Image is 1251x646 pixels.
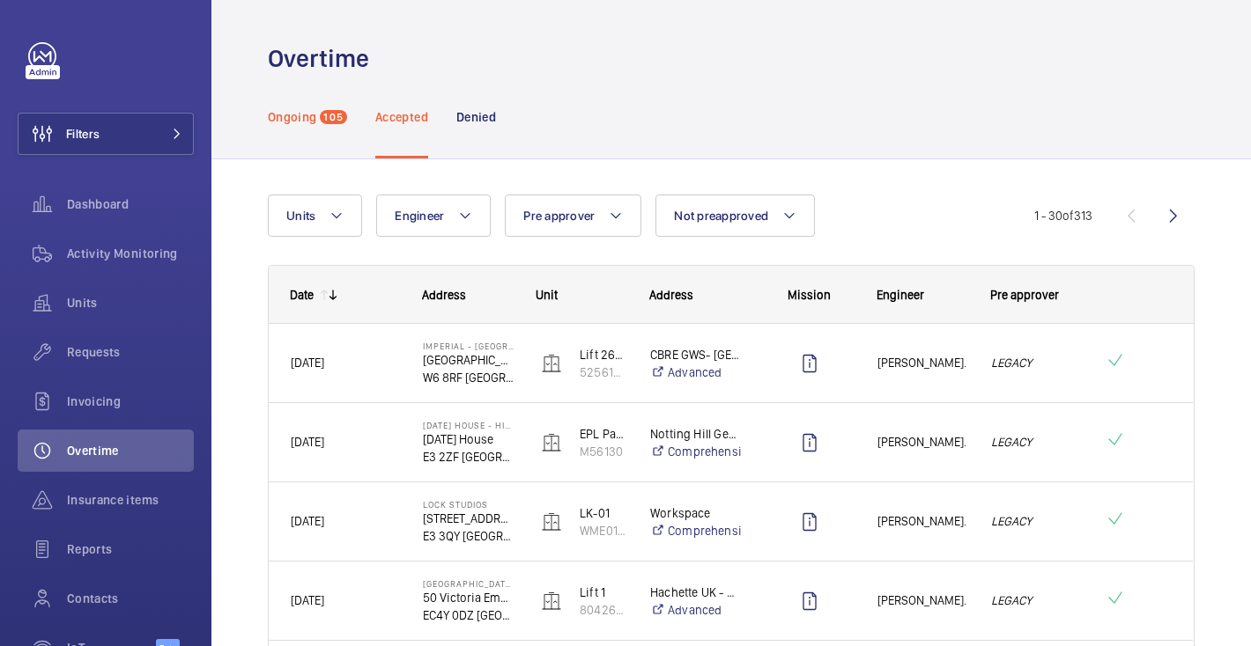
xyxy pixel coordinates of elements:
[991,353,1082,373] em: LEGACY
[456,108,496,126] p: Denied
[423,527,514,545] p: E3 3QY [GEOGRAPHIC_DATA]
[650,363,741,381] a: Advanced
[268,108,316,126] p: Ongoing
[580,346,627,363] p: Lift 26- Care of the [GEOGRAPHIC_DATA] (Passenger)
[423,420,514,430] p: [DATE] House - High Risk Building
[67,343,194,361] span: Requests
[991,591,1082,611] em: LEGACY
[650,584,741,601] p: Hachette UK - Carmelite House
[650,443,741,460] a: Comprehensive
[541,511,562,532] img: elevator.svg
[580,363,627,381] p: 52561515
[423,589,514,606] p: 50 Victoria Embankment
[67,294,194,312] span: Units
[423,351,514,369] p: [GEOGRAPHIC_DATA]
[67,442,194,459] span: Overtime
[655,195,815,237] button: Not preapproved
[541,432,562,453] img: elevator.svg
[67,590,194,607] span: Contacts
[580,425,627,443] p: EPL Passenger Lift
[291,356,324,370] span: [DATE]
[67,491,194,509] span: Insurance items
[541,591,562,612] img: elevator.svg
[536,288,558,302] span: Unit
[423,430,514,448] p: [DATE] House
[423,499,514,510] p: Lock Studios
[422,288,466,302] span: Address
[788,288,831,302] span: Mission
[541,353,562,374] img: elevator.svg
[268,42,380,75] h1: Overtime
[423,341,514,351] p: Imperial - [GEOGRAPHIC_DATA]
[320,110,347,124] span: 105
[423,578,514,589] p: [GEOGRAPHIC_DATA]
[580,504,627,522] p: LK-01
[423,369,514,386] p: W6 8RF [GEOGRAPHIC_DATA]
[650,425,741,443] p: Notting Hill Genesis
[67,540,194,558] span: Reports
[991,432,1082,452] em: LEGACY
[580,601,627,619] p: 80426870
[291,593,324,607] span: [DATE]
[268,195,362,237] button: Units
[580,443,627,460] p: M56130
[423,510,514,527] p: [STREET_ADDRESS]
[286,209,315,223] span: Units
[877,432,968,452] span: [PERSON_NAME].
[423,448,514,466] p: E3 2ZF [GEOGRAPHIC_DATA]
[580,584,627,601] p: Lift 1
[375,108,428,126] p: Accepted
[1034,209,1092,222] span: 1 - 30 313
[1062,209,1074,223] span: of
[877,288,924,302] span: Engineer
[877,591,968,611] span: [PERSON_NAME].
[650,504,741,522] p: Workspace
[649,288,693,302] span: Address
[66,125,100,143] span: Filters
[290,288,314,302] div: Date
[650,346,741,363] p: CBRE GWS- [GEOGRAPHIC_DATA] ([GEOGRAPHIC_DATA])
[67,245,194,262] span: Activity Monitoring
[650,601,741,619] a: Advanced
[423,606,514,624] p: EC4Y 0DZ [GEOGRAPHIC_DATA]
[67,393,194,410] span: Invoicing
[991,511,1082,532] em: LEGACY
[877,353,968,373] span: [PERSON_NAME].
[674,209,768,223] span: Not preapproved
[505,195,641,237] button: Pre approver
[580,522,627,540] p: WME0168
[376,195,491,237] button: Engineer
[291,514,324,528] span: [DATE]
[650,522,741,540] a: Comprehensive
[523,209,595,223] span: Pre approver
[990,288,1059,302] span: Pre approver
[18,113,194,155] button: Filters
[67,195,194,213] span: Dashboard
[291,435,324,449] span: [DATE]
[395,209,444,223] span: Engineer
[877,511,968,532] span: [PERSON_NAME].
